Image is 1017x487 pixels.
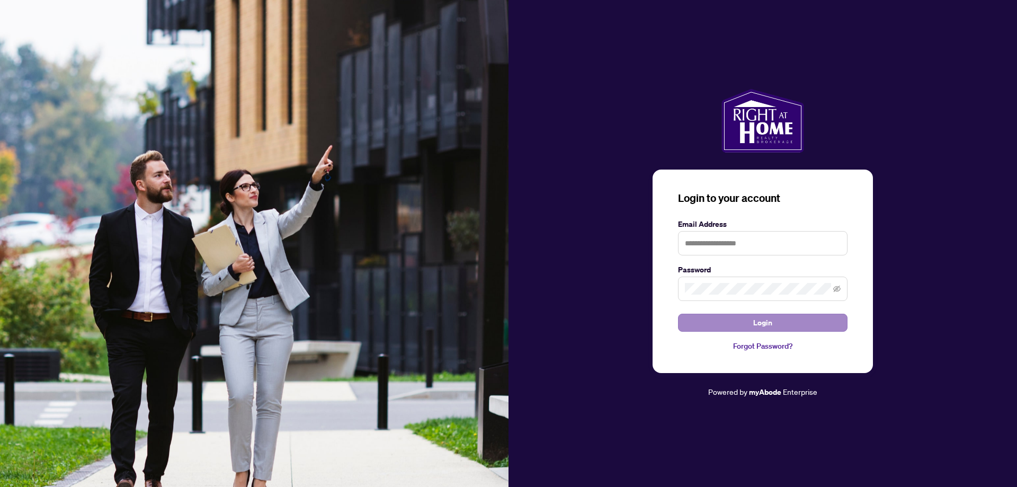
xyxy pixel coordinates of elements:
[678,264,847,276] label: Password
[749,386,781,398] a: myAbode
[721,89,804,153] img: ma-logo
[678,340,847,352] a: Forgot Password?
[678,191,847,206] h3: Login to your account
[783,387,817,396] span: Enterprise
[708,387,747,396] span: Powered by
[753,314,772,331] span: Login
[678,314,847,332] button: Login
[833,285,841,293] span: eye-invisible
[678,218,847,230] label: Email Address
